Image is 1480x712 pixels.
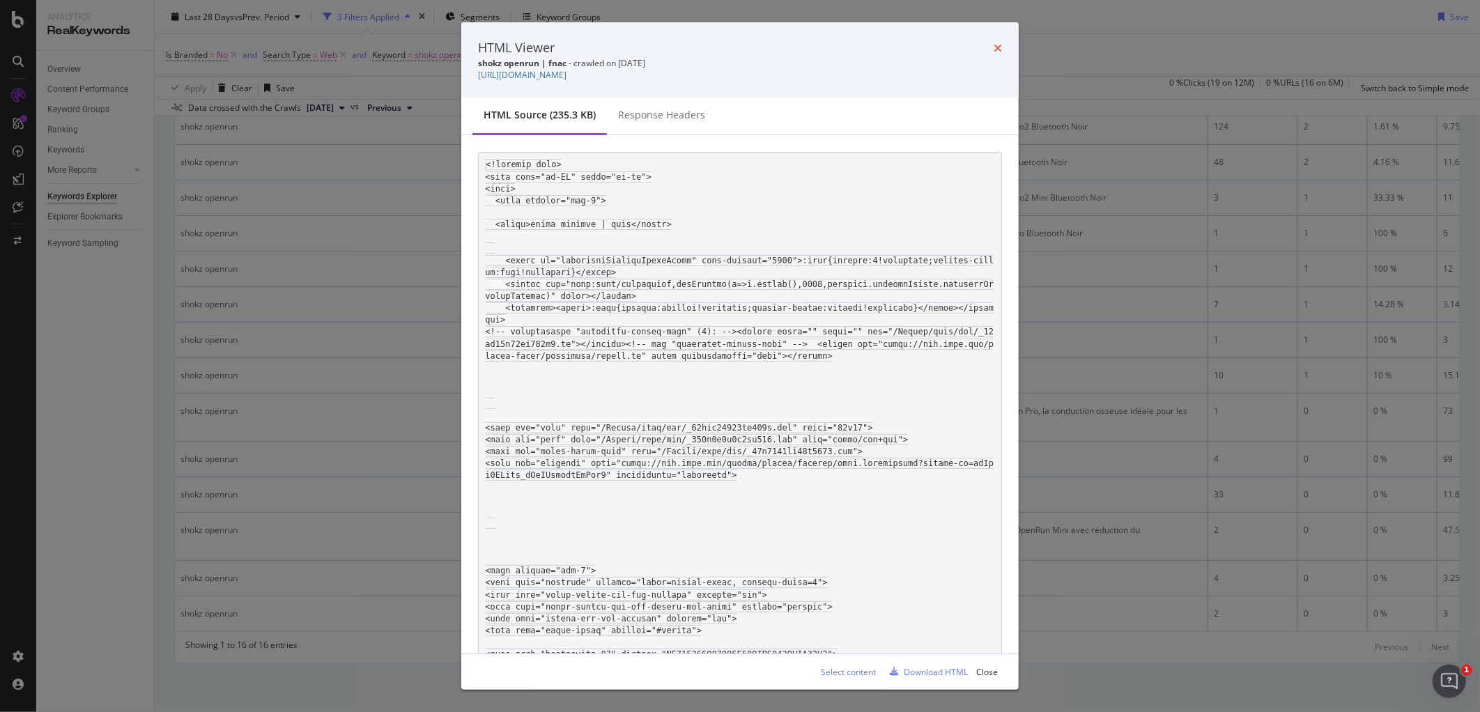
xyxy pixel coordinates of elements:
[1461,665,1472,676] span: 1
[478,57,1002,69] div: - crawled on [DATE]
[461,22,1019,690] div: modal
[994,39,1002,57] div: times
[972,665,1002,679] button: Close
[904,666,968,678] div: Download HTML
[821,666,876,678] div: Select content
[478,39,555,57] div: HTML Viewer
[478,69,566,81] a: [URL][DOMAIN_NAME]
[484,108,596,122] div: HTML source (235.3 KB)
[805,665,880,679] button: Select content
[478,57,566,69] strong: shokz openrun | fnac
[618,108,705,122] div: Response Headers
[1433,665,1466,698] iframe: Intercom live chat
[976,666,998,678] div: Close
[880,665,972,679] button: Download HTML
